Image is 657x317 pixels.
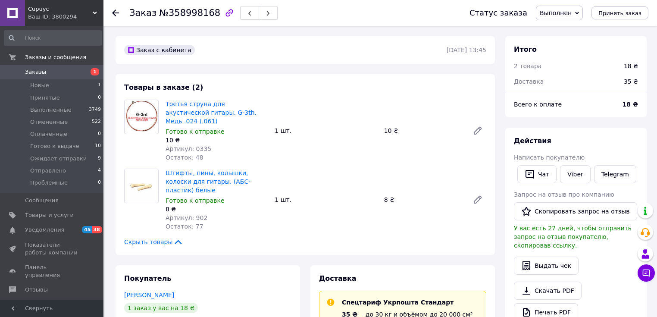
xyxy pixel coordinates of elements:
[166,100,257,125] a: Третья струна для акустической гитары. G-3th. Медь .024 (.061)
[598,10,641,16] span: Принять заказ
[28,13,103,21] div: Ваш ID: 3800294
[166,214,207,221] span: Артикул: 902
[124,303,198,313] div: 1 заказ у вас на 18 ₴
[624,62,638,70] div: 18 ₴
[271,125,380,137] div: 1 шт.
[98,155,101,163] span: 9
[124,45,195,55] div: Заказ с кабинета
[92,226,102,233] span: 38
[159,8,220,18] span: №358998168
[25,197,59,204] span: Сообщения
[638,264,655,282] button: Чат с покупателем
[98,179,101,187] span: 0
[25,53,86,61] span: Заказы и сообщения
[271,194,380,206] div: 1 шт.
[98,82,101,89] span: 1
[91,68,99,75] span: 1
[517,165,557,183] button: Чат
[112,9,119,17] div: Вернуться назад
[129,8,156,18] span: Заказ
[514,225,632,249] span: У вас есть 27 дней, чтобы отправить запрос на отзыв покупателю, скопировав ссылку.
[469,9,527,17] div: Статус заказа
[166,169,250,194] a: Штифты, пины, колышки, колоски для гитары. (АБС-пластик) белые
[25,264,80,279] span: Панель управления
[514,137,551,145] span: Действия
[30,142,79,150] span: Готово к выдаче
[95,142,101,150] span: 10
[82,226,92,233] span: 45
[319,274,357,282] span: Доставка
[124,238,183,246] span: Скрыть товары
[98,167,101,175] span: 4
[125,100,158,133] img: Третья струна для акустической гитары. G-3th. Медь .024 (.061)
[98,94,101,102] span: 0
[560,165,590,183] a: Viber
[25,226,64,234] span: Уведомления
[30,167,66,175] span: Отправлено
[25,68,46,76] span: Заказы
[4,30,102,46] input: Поиск
[166,145,211,152] span: Артикул: 0335
[514,154,585,161] span: Написать покупателю
[381,194,466,206] div: 8 ₴
[514,282,582,300] a: Скачать PDF
[514,63,541,69] span: 2 товара
[514,202,637,220] button: Скопировать запрос на отзыв
[28,5,93,13] span: Cupuyc
[540,9,572,16] span: Выполнен
[89,106,101,114] span: 3749
[623,101,638,108] b: 18 ₴
[124,83,203,91] span: Товары в заказе (2)
[591,6,648,19] button: Принять заказ
[166,223,203,230] span: Остаток: 77
[469,191,486,208] a: Редактировать
[166,136,268,144] div: 10 ₴
[166,154,203,161] span: Остаток: 48
[447,47,486,53] time: [DATE] 13:45
[594,165,636,183] a: Telegram
[514,257,579,275] button: Выдать чек
[125,169,158,203] img: Штифты, пины, колышки, колоски для гитары. (АБС-пластик) белые
[30,106,72,114] span: Выполненные
[514,45,537,53] span: Итого
[514,78,544,85] span: Доставка
[30,118,68,126] span: Отмененные
[514,191,614,198] span: Запрос на отзыв про компанию
[25,211,74,219] span: Товары и услуги
[30,94,60,102] span: Принятые
[92,118,101,126] span: 522
[166,197,225,204] span: Готово к отправке
[166,205,268,213] div: 8 ₴
[30,82,49,89] span: Новые
[98,130,101,138] span: 0
[381,125,466,137] div: 10 ₴
[30,179,68,187] span: Проблемные
[25,286,48,294] span: Отзывы
[469,122,486,139] a: Редактировать
[124,274,171,282] span: Покупатель
[30,130,67,138] span: Оплаченные
[619,72,643,91] div: 35 ₴
[25,241,80,257] span: Показатели работы компании
[124,292,174,298] a: [PERSON_NAME]
[30,155,87,163] span: Ожидает отправки
[166,128,225,135] span: Готово к отправке
[342,299,454,306] span: Спецтариф Укрпошта Стандарт
[514,101,562,108] span: Всего к оплате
